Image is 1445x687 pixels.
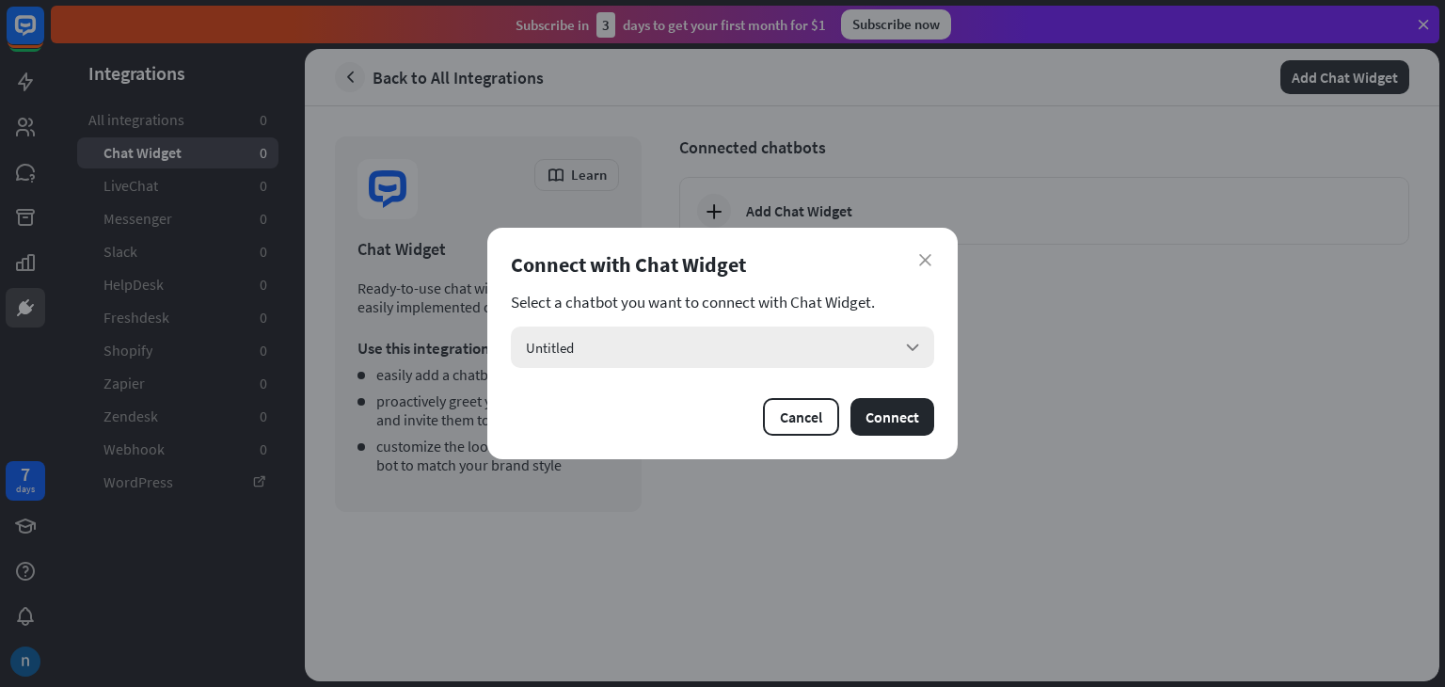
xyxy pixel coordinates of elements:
[15,8,71,64] button: Open LiveChat chat widget
[526,339,574,357] span: Untitled
[763,398,839,436] button: Cancel
[511,293,934,312] section: Select a chatbot you want to connect with Chat Widget.
[902,337,923,358] i: arrow_down
[850,398,934,436] button: Connect
[511,251,934,278] div: Connect with Chat Widget
[919,254,931,266] i: close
